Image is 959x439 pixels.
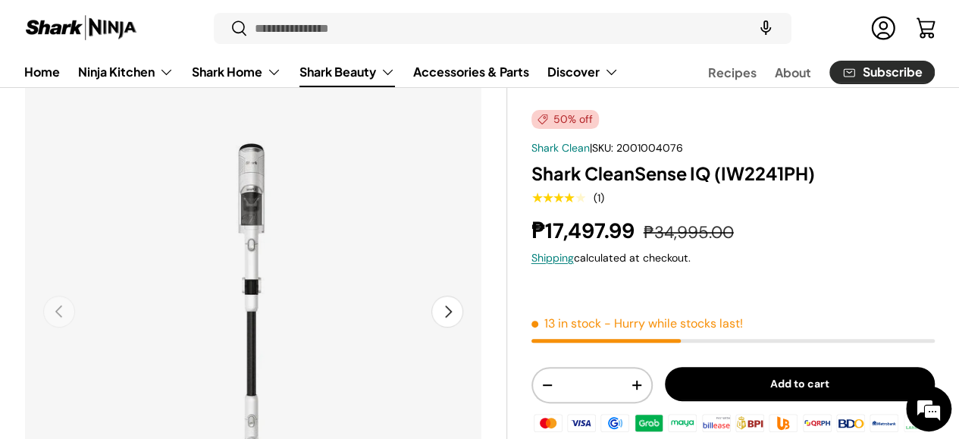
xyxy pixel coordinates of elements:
[594,193,604,204] div: (1)
[733,412,766,434] img: bpi
[8,284,289,337] textarea: Type your message and hit 'Enter'
[666,412,699,434] img: maya
[672,57,935,87] nav: Secondary
[24,57,60,86] a: Home
[531,110,599,129] span: 50% off
[632,412,666,434] img: grabpay
[24,57,619,87] nav: Primary
[531,251,574,265] a: Shipping
[665,368,935,402] button: Add to cart
[531,191,585,206] span: ★★★★★
[531,192,585,205] div: 4.0 out of 5.0 stars
[867,412,901,434] img: metrobank
[249,8,285,44] div: Minimize live chat window
[699,412,732,434] img: billease
[829,61,935,84] a: Subscribe
[766,412,800,434] img: ubp
[413,57,529,86] a: Accessories & Parts
[590,141,683,155] span: |
[801,412,834,434] img: qrph
[88,126,209,279] span: We're online!
[565,412,598,434] img: visa
[183,57,290,87] summary: Shark Home
[834,412,867,434] img: bdo
[531,412,565,434] img: master
[775,58,811,87] a: About
[531,162,935,185] h1: Shark CleanSense IQ (IW2241PH)
[708,58,757,87] a: Recipes
[616,141,683,155] span: 2001004076
[604,316,743,332] p: - Hurry while stocks last!
[531,141,590,155] a: Shark Clean
[24,14,138,43] img: Shark Ninja Philippines
[592,141,613,155] span: SKU:
[644,222,734,244] s: ₱34,995.00
[863,67,923,79] span: Subscribe
[290,57,404,87] summary: Shark Beauty
[538,57,628,87] summary: Discover
[531,250,935,266] div: calculated at checkout.
[531,218,638,246] strong: ₱17,497.99
[741,12,790,45] speech-search-button: Search by voice
[598,412,631,434] img: gcash
[69,57,183,87] summary: Ninja Kitchen
[901,412,935,434] img: landbank
[79,85,255,105] div: Chat with us now
[531,316,601,332] span: 13 in stock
